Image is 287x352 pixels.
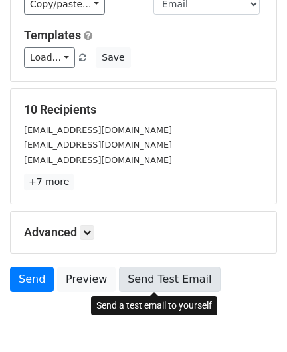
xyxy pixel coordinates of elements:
a: Load... [24,47,75,68]
a: Preview [57,267,116,292]
button: Save [96,47,130,68]
a: Send [10,267,54,292]
a: +7 more [24,174,74,190]
a: Templates [24,28,81,42]
h5: Advanced [24,225,263,240]
small: [EMAIL_ADDRESS][DOMAIN_NAME] [24,140,172,150]
small: [EMAIL_ADDRESS][DOMAIN_NAME] [24,125,172,135]
iframe: Chat Widget [221,288,287,352]
div: Send a test email to yourself [91,296,217,315]
h5: 10 Recipients [24,102,263,117]
a: Send Test Email [119,267,220,292]
small: [EMAIL_ADDRESS][DOMAIN_NAME] [24,155,172,165]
